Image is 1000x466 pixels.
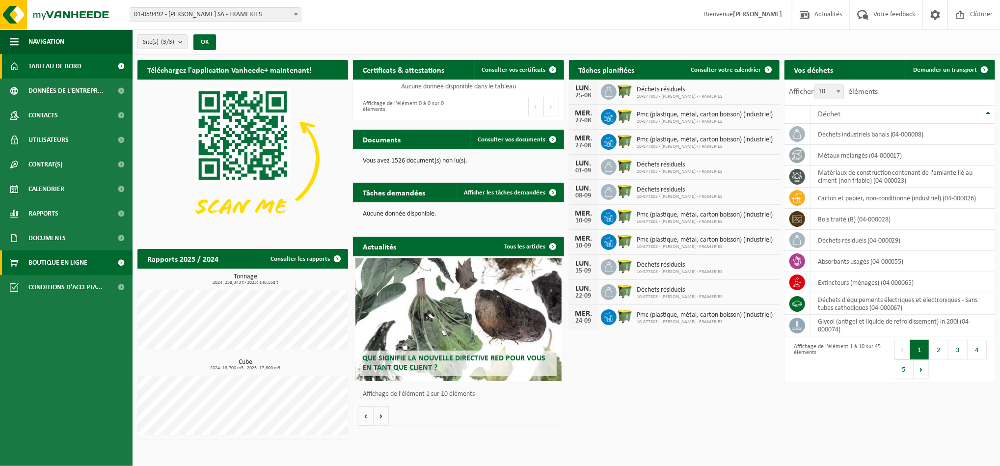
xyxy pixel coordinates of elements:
[363,158,554,164] p: Vous avez 1526 document(s) non lu(s).
[358,96,454,117] div: Affichage de l'élément 0 à 0 sur 0 éléments
[929,340,948,359] button: 2
[28,29,64,54] span: Navigation
[815,85,843,99] span: 10
[574,260,594,268] div: LUN.
[28,152,62,177] span: Contrat(s)
[574,210,594,218] div: MER.
[637,169,723,175] span: 10-877803 - [PERSON_NAME] - FRAMERIES
[353,130,410,149] h2: Documents
[574,243,594,249] div: 10-09
[28,103,58,128] span: Contacts
[28,226,66,250] span: Documents
[784,60,843,79] h2: Vos déchets
[142,280,348,285] span: 2024: 258,343 t - 2025: 146,558 t
[574,167,594,174] div: 01-09
[28,128,69,152] span: Utilisateurs
[814,84,844,99] span: 10
[574,135,594,142] div: MER.
[353,60,454,79] h2: Certificats & attestations
[574,117,594,124] div: 27-08
[363,355,546,372] span: Que signifie la nouvelle directive RED pour vous en tant que client ?
[637,186,723,194] span: Déchets résiduels
[528,97,544,116] button: Previous
[818,110,840,118] span: Déchet
[574,185,594,192] div: LUN.
[482,67,546,73] span: Consulter vos certificats
[574,84,594,92] div: LUN.
[617,208,633,224] img: WB-1100-HPE-GN-50
[142,274,348,285] h3: Tonnage
[358,406,374,426] button: Vorige
[691,67,761,73] span: Consulter votre calendrier
[948,340,968,359] button: 3
[811,272,995,293] td: extincteurs (ménages) (04-000065)
[28,177,64,201] span: Calendrier
[617,158,633,174] img: WB-1100-HPE-GN-50
[811,166,995,188] td: matériaux de construction contenant de l'amiante lié au ciment (non friable) (04-000023)
[789,339,885,380] div: Affichage de l'élément 1 à 10 sur 45 éléments
[637,294,723,300] span: 10-877803 - [PERSON_NAME] - FRAMERIES
[353,237,406,256] h2: Actualités
[894,340,910,359] button: Previous
[637,269,723,275] span: 10-877803 - [PERSON_NAME] - FRAMERIES
[142,359,348,371] h3: Cube
[617,308,633,325] img: WB-1100-HPE-GN-50
[637,94,723,100] span: 10-877803 - [PERSON_NAME] - FRAMERIES
[574,285,594,293] div: LUN.
[464,190,546,196] span: Afficher les tâches demandées
[894,359,914,379] button: 5
[478,137,546,143] span: Consulter vos documents
[574,235,594,243] div: MER.
[637,86,723,94] span: Déchets résiduels
[28,79,104,103] span: Données de l'entrepr...
[811,251,995,272] td: absorbants usagés (04-000055)
[497,237,563,256] a: Tous les articles
[617,133,633,149] img: WB-1100-HPE-GN-50
[574,192,594,199] div: 08-09
[637,244,773,250] span: 10-877803 - [PERSON_NAME] - FRAMERIES
[637,286,723,294] span: Déchets résiduels
[637,219,773,225] span: 10-877803 - [PERSON_NAME] - FRAMERIES
[574,218,594,224] div: 10-09
[142,366,348,371] span: 2024: 18,700 m3 - 2025: 17,600 m3
[355,258,562,381] a: Que signifie la nouvelle directive RED pour vous en tant que client ?
[574,310,594,318] div: MER.
[28,275,103,300] span: Conditions d'accepta...
[363,391,559,398] p: Affichage de l'élément 1 sur 10 éléments
[28,201,58,226] span: Rapports
[474,60,563,80] a: Consulter vos certificats
[544,97,559,116] button: Next
[637,311,773,319] span: Pmc (plastique, métal, carton boisson) (industriel)
[789,88,878,96] label: Afficher éléments
[637,144,773,150] span: 10-877803 - [PERSON_NAME] - FRAMERIES
[905,60,994,80] a: Demander un transport
[363,211,554,218] p: Aucune donnée disponible.
[617,82,633,99] img: WB-1100-HPE-GN-50
[457,183,563,202] a: Afficher les tâches demandées
[811,230,995,251] td: déchets résiduels (04-000029)
[811,315,995,336] td: glycol (antigel et liquide de refroidissement) in 200l (04-000074)
[374,406,389,426] button: Volgende
[617,283,633,300] img: WB-1100-HPE-GN-50
[574,92,594,99] div: 25-08
[130,8,301,22] span: 01-059492 - LEBRUN - NIMY SA - FRAMERIES
[617,258,633,274] img: WB-1100-HPE-GN-50
[913,67,977,73] span: Demander un transport
[130,7,301,22] span: 01-059492 - LEBRUN - NIMY SA - FRAMERIES
[910,340,929,359] button: 1
[617,108,633,124] img: WB-1100-HPE-GN-50
[263,249,347,269] a: Consulter les rapports
[574,110,594,117] div: MER.
[353,80,564,93] td: Aucune donnée disponible dans le tableau
[470,130,563,149] a: Consulter vos documents
[637,119,773,125] span: 10-877803 - [PERSON_NAME] - FRAMERIES
[574,160,594,167] div: LUN.
[28,54,81,79] span: Tableau de bord
[569,60,645,79] h2: Tâches planifiées
[137,80,348,238] img: Download de VHEPlus App
[968,340,987,359] button: 4
[637,236,773,244] span: Pmc (plastique, métal, carton boisson) (industriel)
[811,145,995,166] td: métaux mélangés (04-000017)
[574,142,594,149] div: 27-08
[811,188,995,209] td: carton et papier, non-conditionné (industriel) (04-000026)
